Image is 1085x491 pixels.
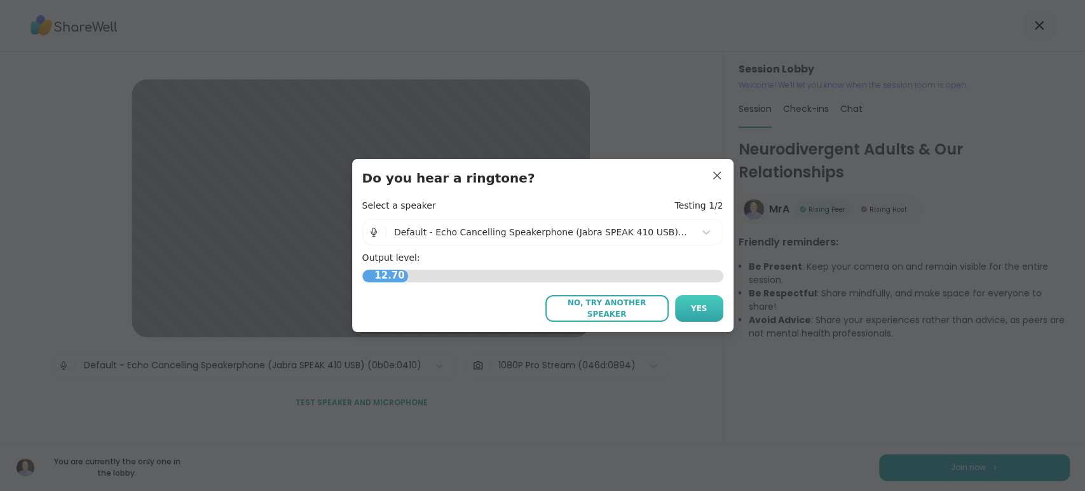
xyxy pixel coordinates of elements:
[385,219,388,245] span: |
[394,226,688,239] div: Default - Echo Cancelling Speakerphone (Jabra SPEAK 410 USB) (0b0e:0410)
[674,200,723,212] h4: Testing 1/2
[362,252,723,265] h4: Output level:
[371,265,407,286] span: 12.70
[552,297,662,320] span: No, try another speaker
[362,200,436,212] h4: Select a speaker
[675,295,723,322] button: Yes
[362,169,723,187] h3: Do you hear a ringtone?
[691,303,707,314] span: Yes
[545,295,669,322] button: No, try another speaker
[368,219,379,245] img: Microphone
